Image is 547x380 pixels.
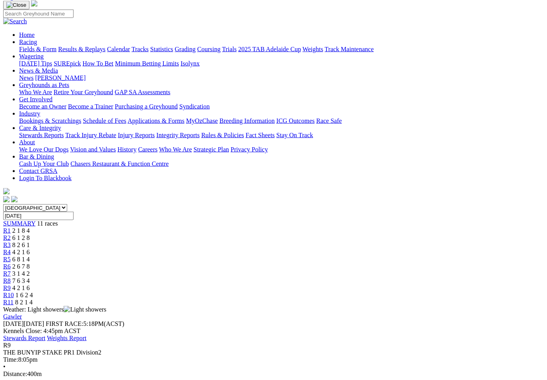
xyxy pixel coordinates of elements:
div: Greyhounds as Pets [19,89,544,96]
a: Become an Owner [19,103,66,110]
a: Integrity Reports [156,132,200,138]
input: Select date [3,212,74,220]
a: Injury Reports [118,132,155,138]
span: 6 8 1 4 [12,256,30,263]
a: Careers [138,146,157,153]
span: [DATE] [3,320,44,327]
a: R3 [3,242,11,248]
a: R11 [3,299,14,306]
a: News & Media [19,67,58,74]
a: R10 [3,292,14,298]
span: 1 6 2 4 [16,292,33,298]
a: Home [19,31,35,38]
input: Search [3,10,74,18]
span: Distance: [3,370,27,377]
a: Racing [19,39,37,45]
a: Breeding Information [219,117,275,124]
a: [DATE] Tips [19,60,52,67]
a: Contact GRSA [19,168,57,174]
a: Syndication [179,103,209,110]
a: R8 [3,277,11,284]
a: Cash Up Your Club [19,160,69,167]
div: 400m [3,370,544,378]
a: R1 [3,227,11,234]
span: 11 races [37,220,58,227]
div: Bar & Dining [19,160,544,168]
span: 6 1 2 8 [12,234,30,241]
a: Stewards Reports [19,132,64,138]
div: Care & Integrity [19,132,544,139]
a: Login To Blackbook [19,175,72,181]
span: 2 6 7 8 [12,263,30,270]
a: Grading [175,46,196,53]
a: [PERSON_NAME] [35,74,85,81]
a: R4 [3,249,11,255]
a: Get Involved [19,96,52,103]
a: Minimum Betting Limits [115,60,179,67]
a: Who We Are [159,146,192,153]
a: Fields & Form [19,46,56,53]
a: Race Safe [316,117,341,124]
a: Greyhounds as Pets [19,82,69,88]
button: Toggle navigation [3,1,29,10]
a: ICG Outcomes [276,117,314,124]
a: Weights Report [47,335,87,341]
a: Fact Sheets [246,132,275,138]
a: We Love Our Dogs [19,146,68,153]
a: Vision and Values [70,146,116,153]
a: News [19,74,33,81]
a: SUMMARY [3,220,35,227]
a: Track Injury Rebate [65,132,116,138]
span: R9 [3,342,11,349]
span: Weather: Light showers [3,306,107,313]
span: 7 6 3 4 [12,277,30,284]
a: R9 [3,285,11,291]
a: Coursing [197,46,221,53]
a: Bookings & Scratchings [19,117,81,124]
a: Bar & Dining [19,153,54,160]
a: R2 [3,234,11,241]
a: Weights [303,46,323,53]
a: Applications & Forms [128,117,184,124]
img: logo-grsa-white.png [3,188,10,195]
div: 8:05pm [3,356,544,363]
a: Purchasing a Greyhound [115,103,178,110]
span: 4 2 1 6 [12,249,30,255]
span: 2 1 8 4 [12,227,30,234]
a: R5 [3,256,11,263]
img: Light showers [64,306,106,313]
img: logo-grsa-white.png [31,0,37,7]
span: • [3,363,6,370]
span: 8 2 1 4 [15,299,33,306]
div: Kennels Close: 4:45pm ACST [3,327,544,335]
a: Retire Your Greyhound [54,89,113,95]
a: Statistics [150,46,173,53]
a: Gawler [3,313,22,320]
span: 3 1 4 2 [12,270,30,277]
span: R6 [3,263,11,270]
a: Stewards Report [3,335,45,341]
a: Care & Integrity [19,125,61,131]
a: Industry [19,110,40,117]
div: Industry [19,117,544,125]
span: Time: [3,356,18,363]
div: Get Involved [19,103,544,110]
a: Schedule of Fees [83,117,126,124]
a: 2025 TAB Adelaide Cup [238,46,301,53]
a: Privacy Policy [231,146,268,153]
a: R7 [3,270,11,277]
span: 5:18PM(ACST) [46,320,124,327]
img: Close [6,2,26,8]
a: Who We Are [19,89,52,95]
a: Trials [222,46,237,53]
a: SUREpick [54,60,81,67]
